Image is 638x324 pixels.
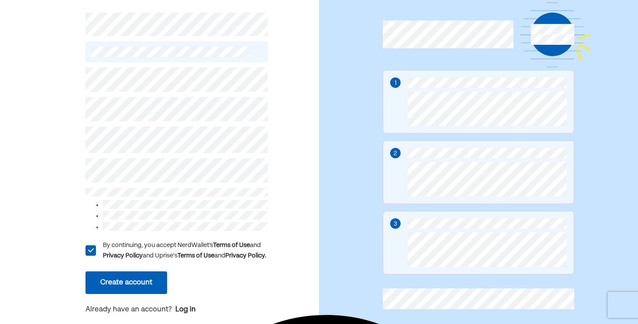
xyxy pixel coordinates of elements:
div: 1 [395,78,397,88]
div: L [85,245,95,256]
div: Terms of Use [213,240,250,251]
div: 3 [394,219,397,229]
div: Privacy Policy [103,251,143,261]
div: By continuing, you accept NerdWallet’s and and Uprise's and [103,240,268,261]
div: Privacy Policy. [225,251,266,261]
div: 2 [394,149,397,158]
div: Terms of Use [178,251,214,261]
button: Create account [86,271,167,294]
